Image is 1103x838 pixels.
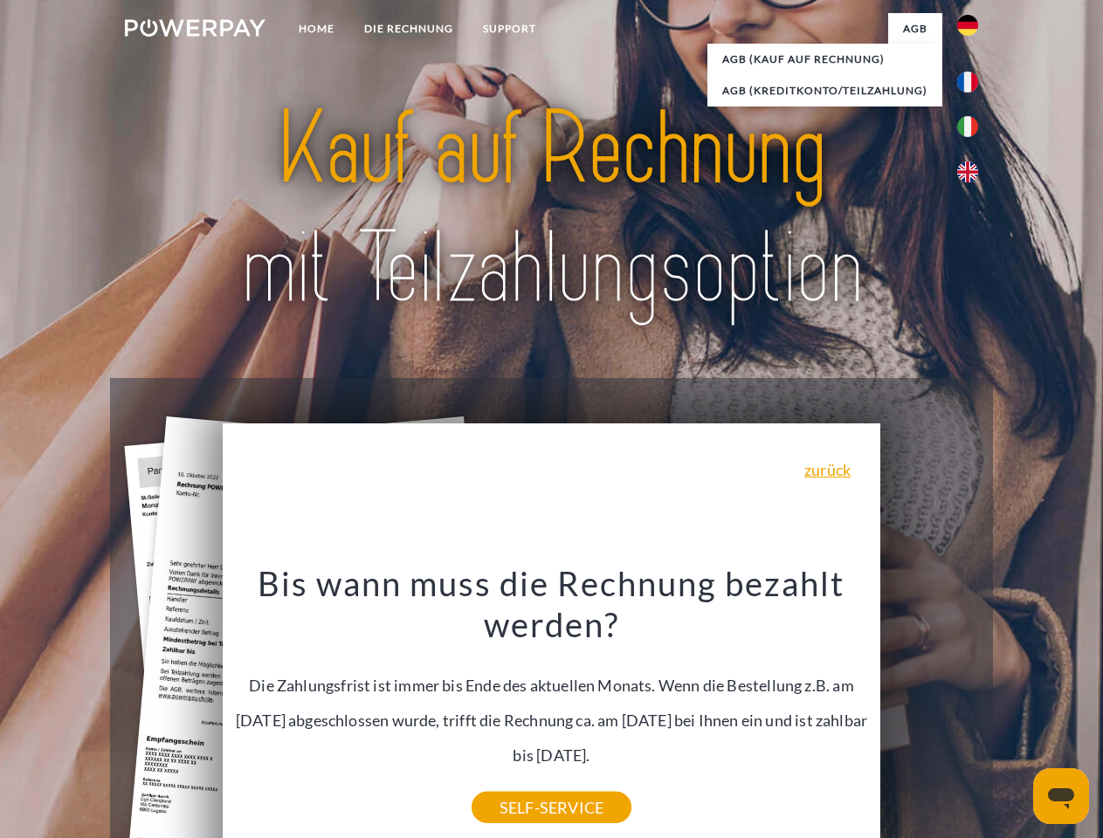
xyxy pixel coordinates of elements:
[1033,768,1089,824] iframe: Schaltfläche zum Öffnen des Messaging-Fensters
[957,116,978,137] img: it
[349,13,468,45] a: DIE RECHNUNG
[125,19,265,37] img: logo-powerpay-white.svg
[233,562,871,807] div: Die Zahlungsfrist ist immer bis Ende des aktuellen Monats. Wenn die Bestellung z.B. am [DATE] abg...
[888,13,942,45] a: agb
[707,75,942,106] a: AGB (Kreditkonto/Teilzahlung)
[804,462,851,477] a: zurück
[957,72,978,93] img: fr
[957,161,978,182] img: en
[284,13,349,45] a: Home
[957,15,978,36] img: de
[472,792,631,823] a: SELF-SERVICE
[167,84,936,334] img: title-powerpay_de.svg
[233,562,871,646] h3: Bis wann muss die Rechnung bezahlt werden?
[468,13,551,45] a: SUPPORT
[707,44,942,75] a: AGB (Kauf auf Rechnung)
